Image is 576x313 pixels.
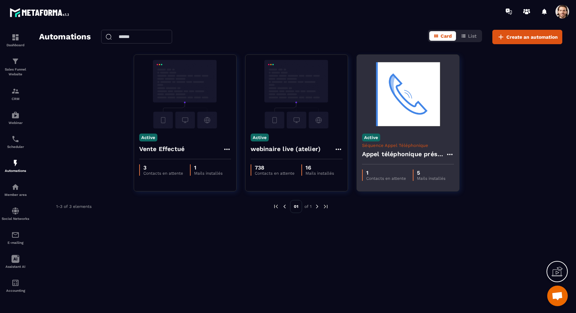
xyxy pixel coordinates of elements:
[314,203,320,210] img: next
[194,164,223,171] p: 1
[139,144,185,154] h4: Vente Effectué
[362,149,446,159] h4: Appel téléphonique présence
[417,170,445,176] p: 5
[2,97,29,101] p: CRM
[251,60,343,128] img: automation-background
[11,135,20,143] img: scheduler
[2,82,29,106] a: formationformationCRM
[11,87,20,95] img: formation
[194,171,223,176] p: Mails installés
[441,33,452,39] span: Card
[2,169,29,173] p: Automations
[39,30,91,44] h2: Automations
[251,134,269,141] p: Active
[2,265,29,268] p: Assistant AI
[11,279,20,287] img: accountant
[2,217,29,221] p: Social Networks
[468,33,477,39] span: List
[10,6,71,19] img: logo
[492,30,562,44] button: Create an automation
[255,171,295,176] p: Contacts en attente
[11,207,20,215] img: social-network
[2,106,29,130] a: automationsautomationsWebinar
[255,164,295,171] p: 738
[2,193,29,197] p: Member area
[2,274,29,298] a: accountantaccountantAccounting
[305,164,334,171] p: 16
[457,31,481,41] button: List
[11,111,20,119] img: automations
[11,231,20,239] img: email
[2,52,29,82] a: formationformationSales Funnel Website
[506,34,558,40] span: Create an automation
[323,203,329,210] img: next
[2,145,29,149] p: Scheduler
[11,159,20,167] img: automations
[2,178,29,202] a: automationsautomationsMember area
[429,31,456,41] button: Card
[290,200,302,213] p: 01
[2,130,29,154] a: schedulerschedulerScheduler
[281,203,288,210] img: prev
[362,134,380,141] p: Active
[2,28,29,52] a: formationformationDashboard
[362,143,454,148] p: Séquence Appel Téléphonique
[11,183,20,191] img: automations
[139,134,157,141] p: Active
[304,204,312,209] p: of 1
[362,60,454,128] img: automation-background
[139,60,231,128] img: automation-background
[11,57,20,65] img: formation
[251,144,321,154] h4: webinaire live (atelier)
[366,170,406,176] p: 1
[11,33,20,41] img: formation
[2,121,29,125] p: Webinar
[2,154,29,178] a: automationsautomationsAutomations
[143,171,183,176] p: Contacts en attente
[2,43,29,47] p: Dashboard
[2,250,29,274] a: Assistant AI
[547,286,568,306] div: Ouvrir le chat
[305,171,334,176] p: Mails installés
[56,204,92,209] p: 1-3 of 3 elements
[2,241,29,245] p: E-mailing
[2,67,29,77] p: Sales Funnel Website
[2,202,29,226] a: social-networksocial-networkSocial Networks
[143,164,183,171] p: 3
[366,176,406,181] p: Contacts en attente
[2,289,29,292] p: Accounting
[417,176,445,181] p: Mails installés
[2,226,29,250] a: emailemailE-mailing
[273,203,279,210] img: prev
